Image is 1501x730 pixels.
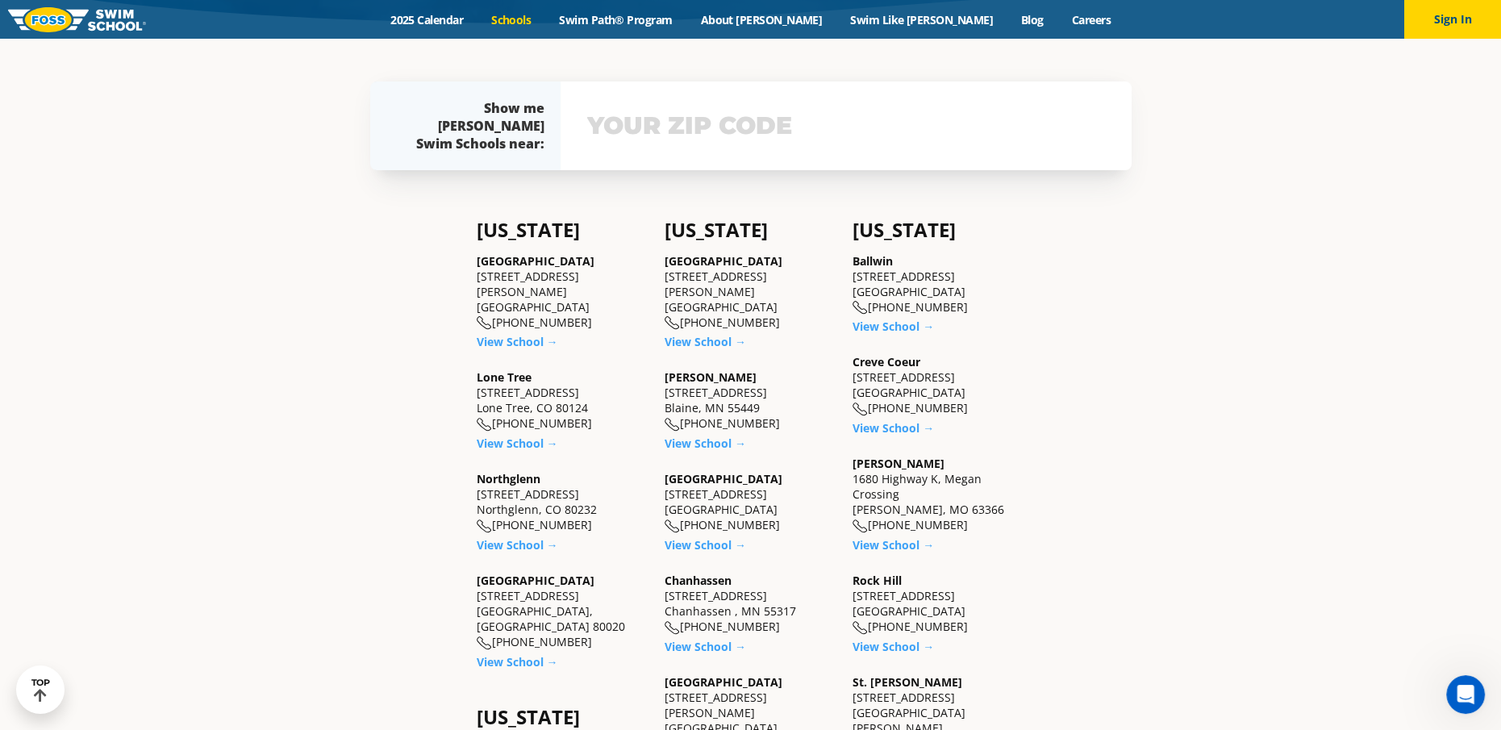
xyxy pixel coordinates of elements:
[583,102,1109,149] input: YOUR ZIP CODE
[853,301,868,315] img: location-phone-o-icon.svg
[853,354,1024,416] div: [STREET_ADDRESS] [GEOGRAPHIC_DATA] [PHONE_NUMBER]
[477,573,594,588] a: [GEOGRAPHIC_DATA]
[477,706,648,728] h4: [US_STATE]
[402,99,544,152] div: Show me [PERSON_NAME] Swim Schools near:
[665,639,746,654] a: View School →
[477,519,492,533] img: location-phone-o-icon.svg
[477,573,648,650] div: [STREET_ADDRESS] [GEOGRAPHIC_DATA], [GEOGRAPHIC_DATA] 80020 [PHONE_NUMBER]
[477,471,540,486] a: Northglenn
[477,471,648,533] div: [STREET_ADDRESS] Northglenn, CO 80232 [PHONE_NUMBER]
[665,519,680,533] img: location-phone-o-icon.svg
[853,253,893,269] a: Ballwin
[665,436,746,451] a: View School →
[665,573,732,588] a: Chanhassen
[853,639,934,654] a: View School →
[665,573,836,635] div: [STREET_ADDRESS] Chanhassen , MN 55317 [PHONE_NUMBER]
[665,334,746,349] a: View School →
[377,12,477,27] a: 2025 Calendar
[477,436,558,451] a: View School →
[853,253,1024,315] div: [STREET_ADDRESS] [GEOGRAPHIC_DATA] [PHONE_NUMBER]
[477,12,545,27] a: Schools
[477,537,558,553] a: View School →
[853,354,920,369] a: Creve Coeur
[836,12,1007,27] a: Swim Like [PERSON_NAME]
[853,674,962,690] a: St. [PERSON_NAME]
[665,621,680,635] img: location-phone-o-icon.svg
[665,253,836,331] div: [STREET_ADDRESS][PERSON_NAME] [GEOGRAPHIC_DATA] [PHONE_NUMBER]
[853,219,1024,241] h4: [US_STATE]
[477,253,594,269] a: [GEOGRAPHIC_DATA]
[665,471,782,486] a: [GEOGRAPHIC_DATA]
[545,12,686,27] a: Swim Path® Program
[665,369,836,432] div: [STREET_ADDRESS] Blaine, MN 55449 [PHONE_NUMBER]
[477,253,648,331] div: [STREET_ADDRESS][PERSON_NAME] [GEOGRAPHIC_DATA] [PHONE_NUMBER]
[665,674,782,690] a: [GEOGRAPHIC_DATA]
[853,537,934,553] a: View School →
[477,369,532,385] a: Lone Tree
[31,678,50,703] div: TOP
[665,316,680,330] img: location-phone-o-icon.svg
[8,7,146,32] img: FOSS Swim School Logo
[853,456,1024,533] div: 1680 Highway K, Megan Crossing [PERSON_NAME], MO 63366 [PHONE_NUMBER]
[853,519,868,533] img: location-phone-o-icon.svg
[1446,675,1485,714] iframe: Intercom live chat
[477,316,492,330] img: location-phone-o-icon.svg
[665,219,836,241] h4: [US_STATE]
[853,573,902,588] a: Rock Hill
[1057,12,1124,27] a: Careers
[477,418,492,432] img: location-phone-o-icon.svg
[477,369,648,432] div: [STREET_ADDRESS] Lone Tree, CO 80124 [PHONE_NUMBER]
[665,253,782,269] a: [GEOGRAPHIC_DATA]
[686,12,836,27] a: About [PERSON_NAME]
[665,537,746,553] a: View School →
[1007,12,1057,27] a: Blog
[853,621,868,635] img: location-phone-o-icon.svg
[665,418,680,432] img: location-phone-o-icon.svg
[853,573,1024,635] div: [STREET_ADDRESS] [GEOGRAPHIC_DATA] [PHONE_NUMBER]
[853,403,868,416] img: location-phone-o-icon.svg
[665,369,757,385] a: [PERSON_NAME]
[477,636,492,650] img: location-phone-o-icon.svg
[477,654,558,670] a: View School →
[477,334,558,349] a: View School →
[853,456,944,471] a: [PERSON_NAME]
[665,471,836,533] div: [STREET_ADDRESS] [GEOGRAPHIC_DATA] [PHONE_NUMBER]
[853,420,934,436] a: View School →
[853,319,934,334] a: View School →
[477,219,648,241] h4: [US_STATE]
